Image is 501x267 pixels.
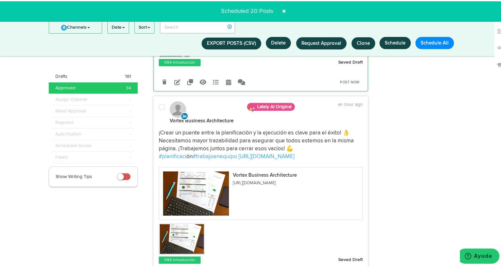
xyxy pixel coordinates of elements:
button: Export Posts (CSV) [202,36,261,48]
span: - [130,95,131,102]
span: Rejected [55,118,73,125]
button: Schedule [379,36,411,48]
time: an hour ago [338,101,363,105]
a: VBA Introducción [163,255,197,262]
strong: Saved Draft [338,59,363,63]
input: Search [160,20,235,32]
span: Request Approval [301,40,341,44]
button: Request Approval [296,36,347,48]
span: Scheduled 20 Posts [217,7,277,13]
button: Schedule All [415,36,454,48]
span: Show Writing Tips [56,173,92,178]
p: [URL][DOMAIN_NAME] [233,180,297,184]
span: Failed [55,153,68,159]
img: sparkles.png [249,105,255,111]
img: linkedin.svg [181,111,188,119]
iframe: Abre un widget desde donde se puede obtener más información [460,247,499,264]
a: #trabajoenequipo [193,153,237,158]
span: Approved [55,83,75,90]
span: Scheduled Issues [55,141,92,148]
button: Clone [351,36,375,48]
span: - [130,130,131,136]
button: Delete [266,36,291,48]
span: Assign Channel [55,95,87,102]
span: - [130,153,131,159]
span: Auto Publish [55,130,81,136]
a: #planificaci [159,153,186,158]
span: - [130,141,131,148]
span: 181 [125,72,131,78]
a: Date [108,20,129,32]
a: Sort [135,20,154,32]
a: 4Channels [49,20,102,32]
img: avatar_blank.jpg [170,100,186,116]
span: ón [186,153,193,158]
strong: Saved Draft [338,256,363,261]
a: Post Now [337,76,363,86]
img: R8GX3v57RBW1zM4D2Yrz [163,170,229,214]
span: - [130,118,131,125]
span: - [130,106,131,113]
span: ¡Crear un puente entre la planificación y la ejecución es clave para el éxito! 👌 Necesitamos mayo... [159,129,355,150]
span: Need Approval [55,106,86,113]
span: 34 [126,83,131,90]
span: 4 [61,23,67,29]
span: Drafts [55,72,68,78]
a: [URL][DOMAIN_NAME] [238,153,294,158]
span: Clone [357,40,370,44]
a: VBA Introducción [163,58,197,65]
p: Vortex Business Architecture [233,171,297,176]
span: Lately AI Original [247,102,295,109]
strong: Vortex Business Architecture [170,117,234,122]
img: R8GX3v57RBW1zM4D2Yrz [160,223,204,252]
